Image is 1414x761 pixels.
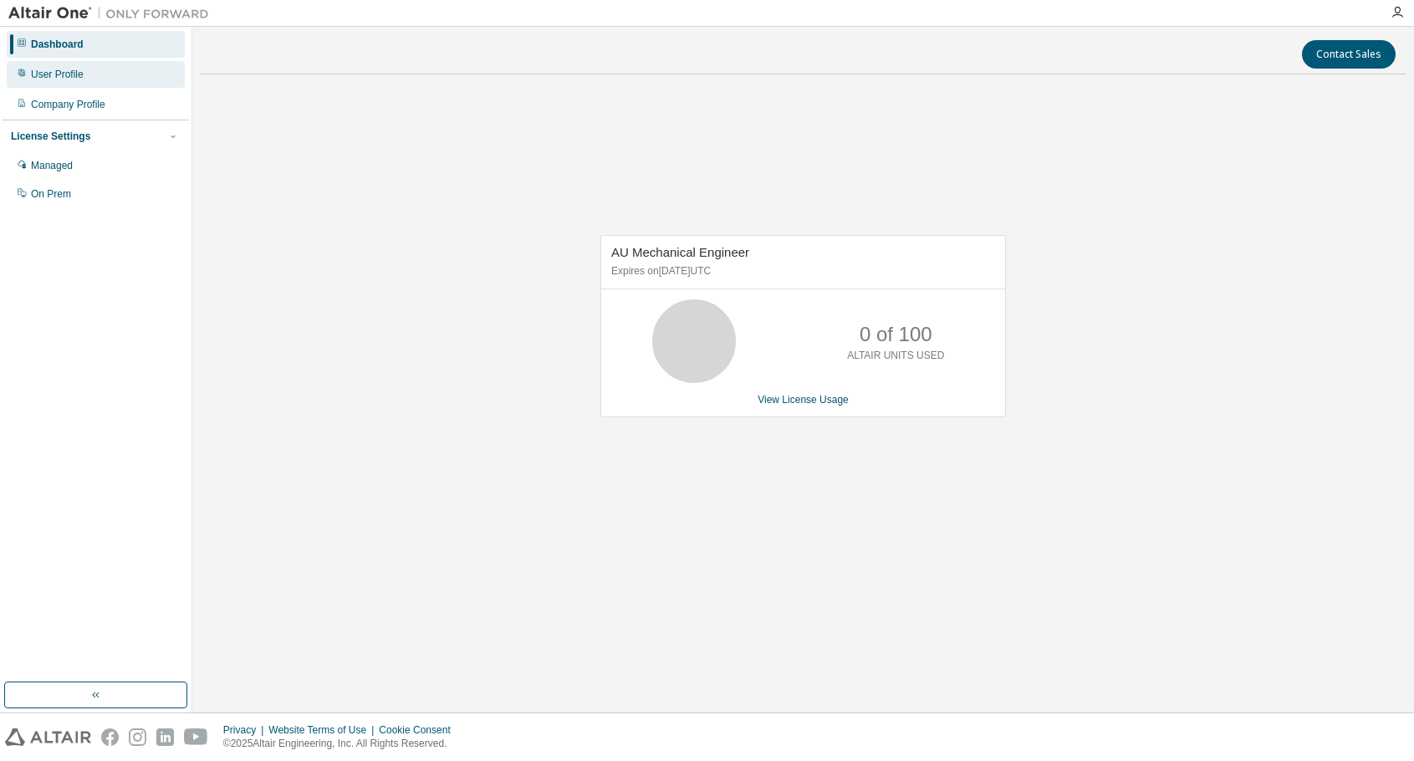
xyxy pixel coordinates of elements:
img: altair_logo.svg [5,728,91,746]
div: Privacy [223,723,268,737]
img: linkedin.svg [156,728,174,746]
p: Expires on [DATE] UTC [611,264,991,278]
span: AU Mechanical Engineer [611,245,749,259]
img: facebook.svg [101,728,119,746]
div: Company Profile [31,98,105,111]
div: Dashboard [31,38,84,51]
div: Managed [31,159,73,172]
button: Contact Sales [1302,40,1396,69]
div: Cookie Consent [379,723,460,737]
p: 0 of 100 [860,320,932,349]
p: © 2025 Altair Engineering, Inc. All Rights Reserved. [223,737,461,751]
img: youtube.svg [184,728,208,746]
div: Website Terms of Use [268,723,379,737]
img: Altair One [8,5,217,22]
div: User Profile [31,68,84,81]
p: ALTAIR UNITS USED [847,349,944,363]
div: License Settings [11,130,90,143]
a: View License Usage [758,394,849,406]
div: On Prem [31,187,71,201]
img: instagram.svg [129,728,146,746]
